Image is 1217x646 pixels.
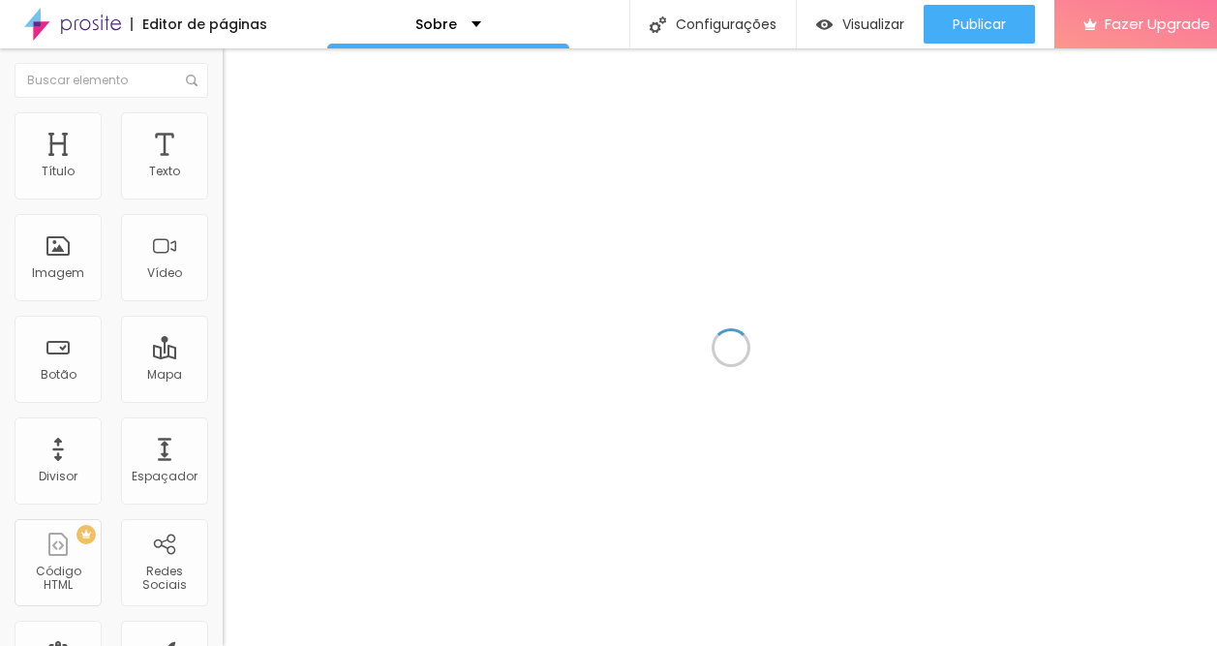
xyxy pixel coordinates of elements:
[147,368,182,382] div: Mapa
[186,75,198,86] img: Icone
[1105,15,1210,32] span: Fazer Upgrade
[126,565,202,593] div: Redes Sociais
[147,266,182,280] div: Vídeo
[816,16,833,33] img: view-1.svg
[15,63,208,98] input: Buscar elemento
[132,470,198,483] div: Espaçador
[953,16,1006,32] span: Publicar
[797,5,924,44] button: Visualizar
[32,266,84,280] div: Imagem
[415,17,457,31] p: Sobre
[131,17,267,31] div: Editor de páginas
[650,16,666,33] img: Icone
[42,165,75,178] div: Título
[842,16,904,32] span: Visualizar
[39,470,77,483] div: Divisor
[149,165,180,178] div: Texto
[19,565,96,593] div: Código HTML
[41,368,76,382] div: Botão
[924,5,1035,44] button: Publicar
